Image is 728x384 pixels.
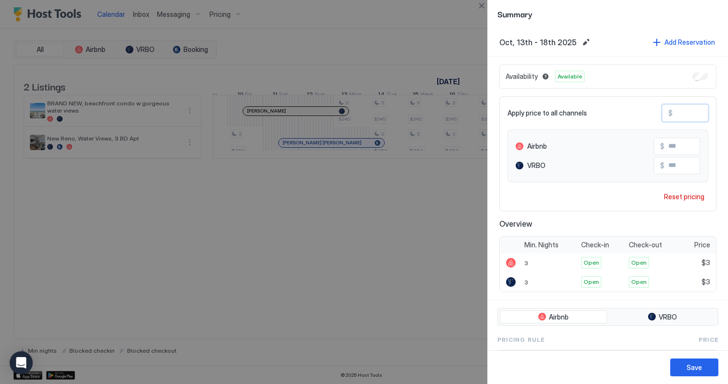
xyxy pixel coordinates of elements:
[581,241,609,249] span: Check-in
[527,142,547,151] span: Airbnb
[651,36,716,49] button: Add Reservation
[499,219,716,229] span: Overview
[497,335,545,344] span: Pricing Rule
[659,313,677,321] span: VRBO
[499,38,576,47] span: Oct, 13th - 18th 2025
[687,362,702,372] div: Save
[584,278,599,286] span: Open
[670,358,718,376] button: Save
[664,192,704,202] div: Reset pricing
[558,72,582,81] span: Available
[524,241,559,249] span: Min. Nights
[549,313,569,321] span: Airbnb
[524,259,528,267] span: 3
[631,258,647,267] span: Open
[527,161,546,170] span: VRBO
[699,335,718,344] span: Price
[668,109,673,117] span: $
[506,72,538,81] span: Availability
[660,190,708,203] button: Reset pricing
[631,278,647,286] span: Open
[694,241,710,249] span: Price
[524,279,528,286] span: 3
[629,241,662,249] span: Check-out
[10,351,33,374] div: Open Intercom Messenger
[497,308,718,326] div: tab-group
[500,310,607,324] button: Airbnb
[664,37,715,47] div: Add Reservation
[507,109,587,117] span: Apply price to all channels
[660,161,664,170] span: $
[660,142,664,151] span: $
[702,278,710,286] span: $3
[540,71,551,82] button: Blocked dates override all pricing rules and remain unavailable until manually unblocked
[702,258,710,267] span: $3
[584,258,599,267] span: Open
[580,37,592,48] button: Edit date range
[497,8,718,20] span: Summary
[609,310,716,324] button: VRBO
